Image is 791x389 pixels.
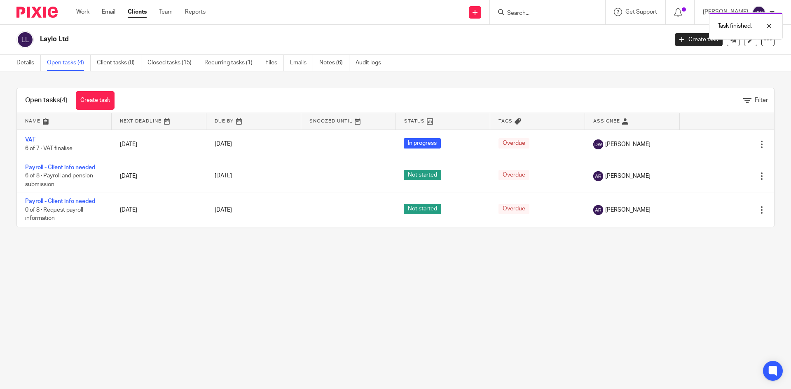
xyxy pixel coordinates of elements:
span: [DATE] [215,173,232,179]
span: Overdue [498,138,529,149]
a: Work [76,8,89,16]
img: svg%3E [16,31,34,48]
span: Overdue [498,204,529,214]
h1: Open tasks [25,96,68,105]
h2: Laylo Ltd [40,35,538,44]
span: [PERSON_NAME] [605,206,651,214]
a: Payroll - Client info needed [25,198,95,204]
a: Files [265,55,284,71]
a: VAT [25,137,35,143]
span: Not started [404,170,441,180]
a: Notes (6) [319,55,349,71]
td: [DATE] [112,130,206,159]
a: Email [102,8,115,16]
a: Payroll - Client info needed [25,165,95,170]
span: (4) [60,97,68,104]
a: Details [16,55,41,71]
span: Status [404,119,425,123]
p: Task finished. [718,22,752,30]
span: [PERSON_NAME] [605,172,651,180]
span: Not started [404,204,441,214]
a: Emails [290,55,313,71]
a: Create task [675,33,723,46]
img: svg%3E [593,205,603,215]
a: Recurring tasks (1) [204,55,259,71]
td: [DATE] [112,159,206,193]
td: [DATE] [112,193,206,227]
span: Snoozed Until [309,119,353,123]
span: Tags [498,119,513,123]
span: 6 of 7 · VAT finalise [25,146,73,151]
img: svg%3E [593,139,603,149]
span: 0 of 8 · Request payroll information [25,207,83,222]
img: svg%3E [752,6,765,19]
a: Clients [128,8,147,16]
img: Pixie [16,7,58,18]
a: Reports [185,8,206,16]
a: Create task [76,91,115,110]
span: Overdue [498,170,529,180]
a: Team [159,8,173,16]
a: Audit logs [356,55,387,71]
span: 6 of 8 · Payroll and pension submission [25,173,93,188]
span: [DATE] [215,141,232,147]
a: Client tasks (0) [97,55,141,71]
img: svg%3E [593,171,603,181]
a: Closed tasks (15) [147,55,198,71]
span: Filter [755,97,768,103]
span: [PERSON_NAME] [605,140,651,149]
span: [DATE] [215,207,232,213]
a: Open tasks (4) [47,55,91,71]
span: In progress [404,138,441,149]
